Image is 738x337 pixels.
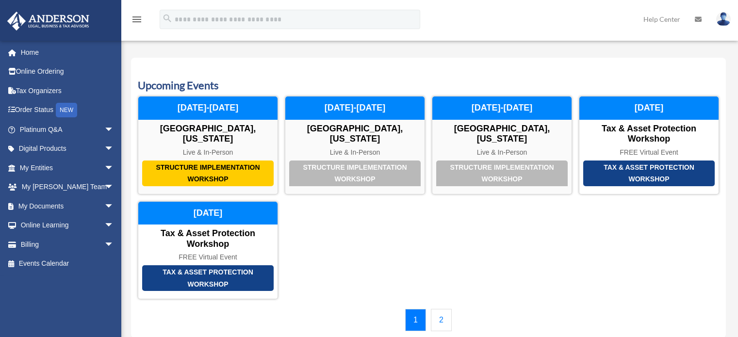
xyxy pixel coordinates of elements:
[104,158,124,178] span: arrow_drop_down
[432,96,572,120] div: [DATE]-[DATE]
[7,120,129,139] a: Platinum Q&Aarrow_drop_down
[7,81,129,100] a: Tax Organizers
[431,309,452,331] a: 2
[138,96,278,194] a: Structure Implementation Workshop [GEOGRAPHIC_DATA], [US_STATE] Live & In-Person [DATE]-[DATE]
[7,62,129,81] a: Online Ordering
[138,148,278,157] div: Live & In-Person
[7,216,129,235] a: Online Learningarrow_drop_down
[162,13,173,24] i: search
[104,235,124,255] span: arrow_drop_down
[7,43,129,62] a: Home
[7,254,124,273] a: Events Calendar
[7,100,129,120] a: Order StatusNEW
[285,124,425,144] div: [GEOGRAPHIC_DATA], [US_STATE]
[7,158,129,177] a: My Entitiesarrow_drop_down
[142,265,274,291] div: Tax & Asset Protection Workshop
[579,124,719,144] div: Tax & Asset Protection Workshop
[131,14,143,25] i: menu
[142,160,274,186] div: Structure Implementation Workshop
[436,160,568,186] div: Structure Implementation Workshop
[583,160,715,186] div: Tax & Asset Protection Workshop
[131,17,143,25] a: menu
[7,196,129,216] a: My Documentsarrow_drop_down
[138,253,278,261] div: FREE Virtual Event
[579,148,719,157] div: FREE Virtual Event
[716,12,731,26] img: User Pic
[56,103,77,117] div: NEW
[285,148,425,157] div: Live & In-Person
[7,177,129,197] a: My [PERSON_NAME] Teamarrow_drop_down
[138,96,278,120] div: [DATE]-[DATE]
[579,96,719,194] a: Tax & Asset Protection Workshop Tax & Asset Protection Workshop FREE Virtual Event [DATE]
[289,160,421,186] div: Structure Implementation Workshop
[104,120,124,140] span: arrow_drop_down
[7,235,129,254] a: Billingarrow_drop_down
[138,124,278,144] div: [GEOGRAPHIC_DATA], [US_STATE]
[432,148,572,157] div: Live & In-Person
[138,228,278,249] div: Tax & Asset Protection Workshop
[579,96,719,120] div: [DATE]
[138,78,719,93] h3: Upcoming Events
[405,309,426,331] a: 1
[285,96,425,120] div: [DATE]-[DATE]
[432,124,572,144] div: [GEOGRAPHIC_DATA], [US_STATE]
[104,139,124,159] span: arrow_drop_down
[432,96,572,194] a: Structure Implementation Workshop [GEOGRAPHIC_DATA], [US_STATE] Live & In-Person [DATE]-[DATE]
[285,96,425,194] a: Structure Implementation Workshop [GEOGRAPHIC_DATA], [US_STATE] Live & In-Person [DATE]-[DATE]
[104,216,124,236] span: arrow_drop_down
[104,177,124,197] span: arrow_drop_down
[104,196,124,216] span: arrow_drop_down
[7,139,129,159] a: Digital Productsarrow_drop_down
[138,202,278,225] div: [DATE]
[138,201,278,299] a: Tax & Asset Protection Workshop Tax & Asset Protection Workshop FREE Virtual Event [DATE]
[4,12,92,31] img: Anderson Advisors Platinum Portal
